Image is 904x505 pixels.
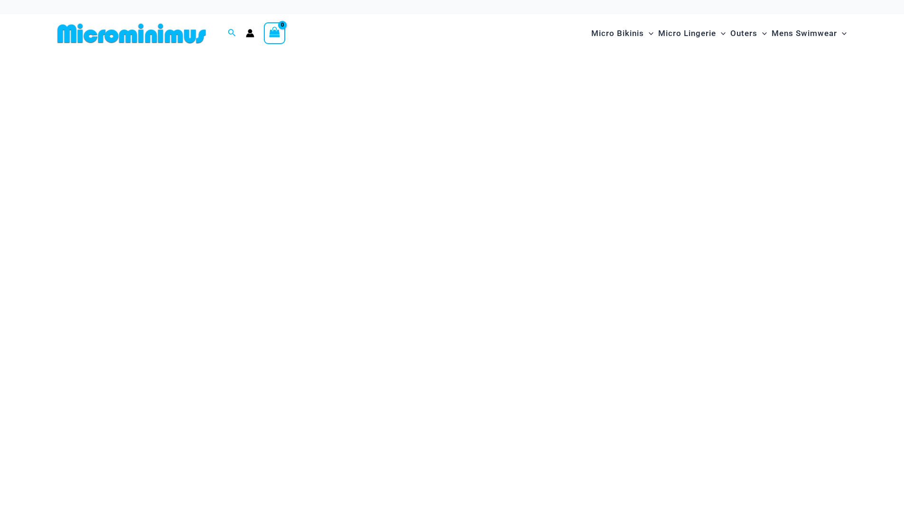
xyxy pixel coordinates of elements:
[728,19,769,48] a: OutersMenu ToggleMenu Toggle
[644,21,653,46] span: Menu Toggle
[716,21,726,46] span: Menu Toggle
[772,21,837,46] span: Mens Swimwear
[658,21,716,46] span: Micro Lingerie
[589,19,656,48] a: Micro BikinisMenu ToggleMenu Toggle
[587,18,851,49] nav: Site Navigation
[246,29,254,37] a: Account icon link
[656,19,728,48] a: Micro LingerieMenu ToggleMenu Toggle
[769,19,849,48] a: Mens SwimwearMenu ToggleMenu Toggle
[757,21,767,46] span: Menu Toggle
[264,22,286,44] a: View Shopping Cart, empty
[54,23,210,44] img: MM SHOP LOGO FLAT
[837,21,847,46] span: Menu Toggle
[730,21,757,46] span: Outers
[591,21,644,46] span: Micro Bikinis
[228,28,236,39] a: Search icon link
